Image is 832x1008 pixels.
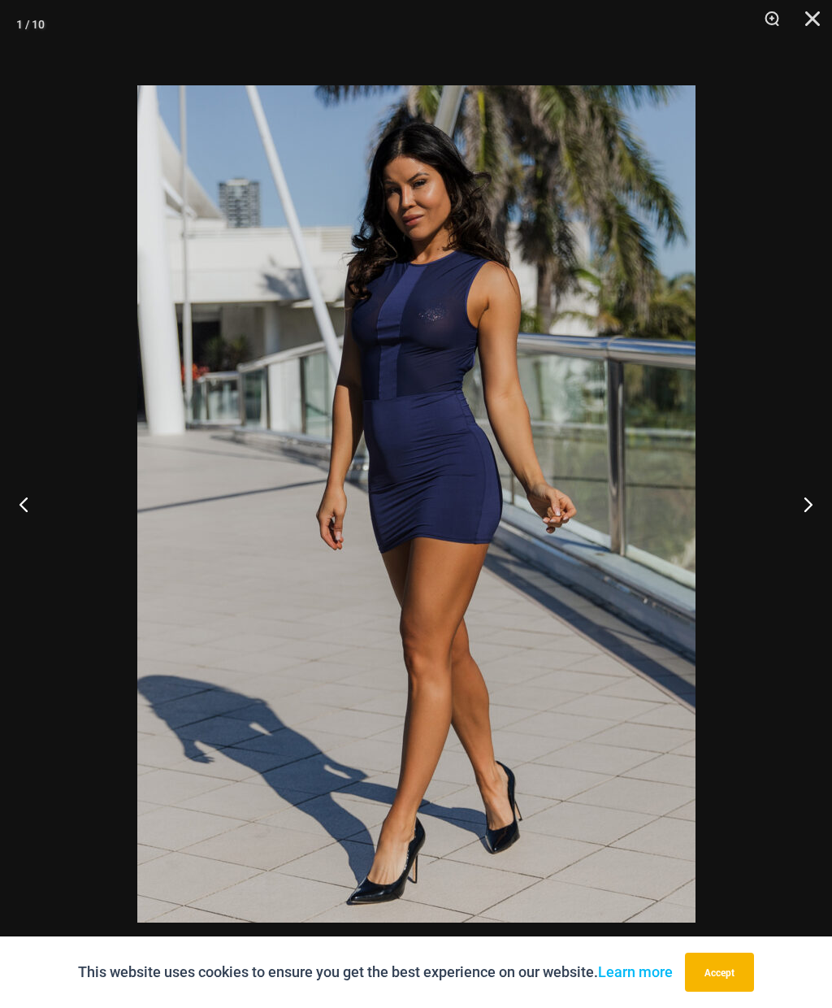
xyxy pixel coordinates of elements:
a: Learn more [598,963,673,980]
img: Desire Me Navy 5192 Dress 11 [137,85,695,923]
button: Accept [685,953,754,992]
div: 1 / 10 [16,12,45,37]
button: Next [771,463,832,545]
p: This website uses cookies to ensure you get the best experience on our website. [78,960,673,984]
